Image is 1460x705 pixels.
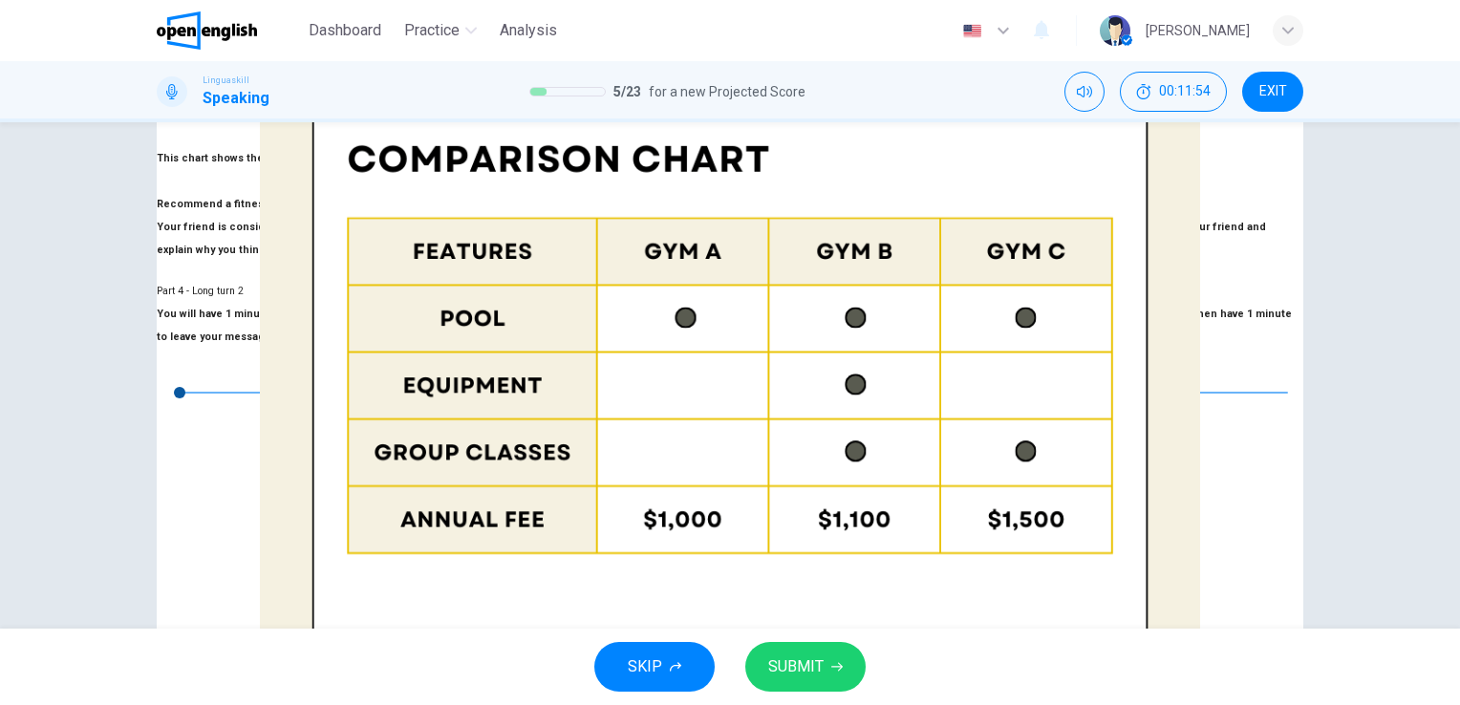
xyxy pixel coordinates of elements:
[628,653,662,680] span: SKIP
[500,19,557,42] span: Analysis
[613,80,641,103] span: 5 / 23
[745,642,866,692] button: SUBMIT
[1259,84,1287,99] span: EXIT
[1100,15,1130,46] img: Profile picture
[309,19,381,42] span: Dashboard
[1159,84,1211,99] span: 00:11:54
[157,11,257,50] img: OpenEnglish logo
[492,13,565,48] button: Analysis
[404,19,460,42] span: Practice
[397,13,484,48] button: Practice
[1120,72,1227,112] button: 00:11:54
[1146,19,1250,42] div: [PERSON_NAME]
[1120,72,1227,112] div: Hide
[1242,72,1303,112] button: EXIT
[960,24,984,38] img: en
[157,11,301,50] a: OpenEnglish logo
[1064,72,1105,112] div: Mute
[203,74,249,87] span: Linguaskill
[768,653,824,680] span: SUBMIT
[649,80,805,103] span: for a new Projected Score
[594,642,715,692] button: SKIP
[301,13,389,48] button: Dashboard
[203,87,269,110] h1: Speaking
